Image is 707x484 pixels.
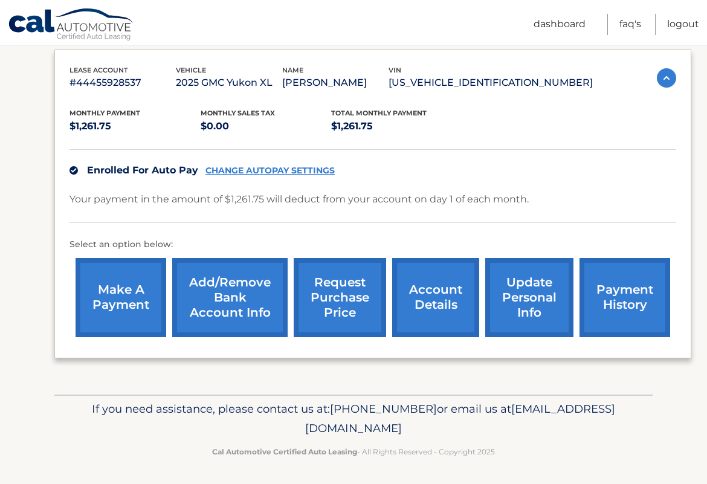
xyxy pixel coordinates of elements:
[331,118,462,135] p: $1,261.75
[389,74,593,91] p: [US_VEHICLE_IDENTIFICATION_NUMBER]
[176,74,282,91] p: 2025 GMC Yukon XL
[282,66,303,74] span: name
[205,166,335,176] a: CHANGE AUTOPAY SETTINGS
[657,68,676,88] img: accordion-active.svg
[330,402,437,416] span: [PHONE_NUMBER]
[534,14,586,35] a: Dashboard
[62,399,645,438] p: If you need assistance, please contact us at: or email us at
[69,74,176,91] p: #44455928537
[201,118,332,135] p: $0.00
[619,14,641,35] a: FAQ's
[389,66,401,74] span: vin
[69,118,201,135] p: $1,261.75
[579,258,670,337] a: payment history
[62,445,645,458] p: - All Rights Reserved - Copyright 2025
[294,258,386,337] a: request purchase price
[87,164,198,176] span: Enrolled For Auto Pay
[69,191,529,208] p: Your payment in the amount of $1,261.75 will deduct from your account on day 1 of each month.
[392,258,479,337] a: account details
[8,8,135,43] a: Cal Automotive
[69,66,128,74] span: lease account
[667,14,699,35] a: Logout
[176,66,206,74] span: vehicle
[331,109,427,117] span: Total Monthly Payment
[201,109,275,117] span: Monthly sales Tax
[69,237,676,252] p: Select an option below:
[69,166,78,175] img: check.svg
[76,258,166,337] a: make a payment
[172,258,288,337] a: Add/Remove bank account info
[69,109,140,117] span: Monthly Payment
[485,258,573,337] a: update personal info
[212,447,357,456] strong: Cal Automotive Certified Auto Leasing
[282,74,389,91] p: [PERSON_NAME]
